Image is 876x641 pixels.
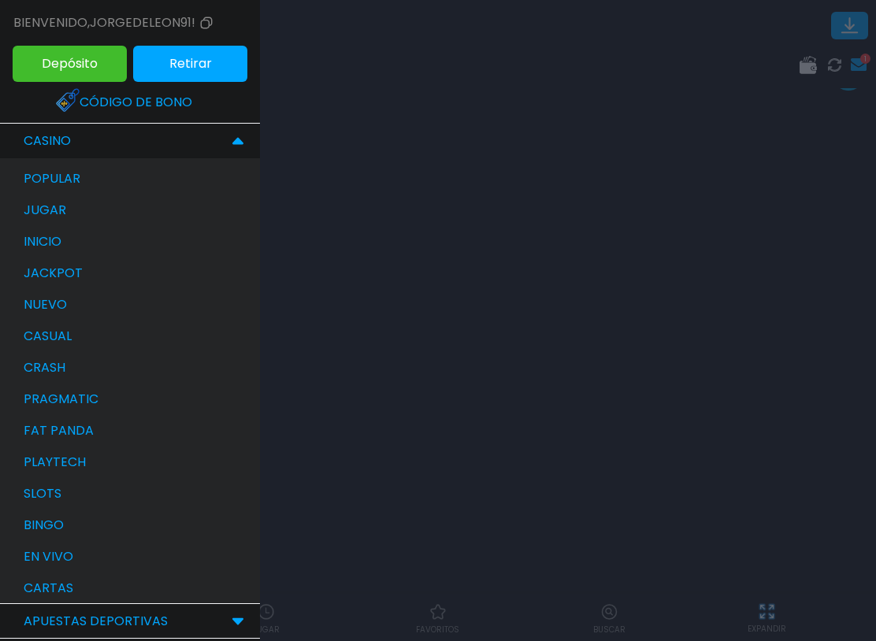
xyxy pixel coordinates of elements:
[24,358,65,377] p: crash
[24,232,61,251] p: inicio
[13,13,216,32] div: Bienvenido , jorgedeleon91!
[16,226,260,258] a: inicio
[16,289,260,320] a: nuevo
[24,421,94,440] p: fat panda
[16,163,260,195] a: popular
[24,453,86,472] p: playtech
[24,327,72,346] p: casual
[24,547,73,566] p: en vivo
[16,258,260,289] a: jackpot
[24,484,61,503] p: slots
[24,169,80,188] p: popular
[16,352,260,383] a: crash
[24,264,83,283] p: jackpot
[16,195,260,226] a: jugar
[16,509,260,541] a: bingo
[24,390,98,409] p: pragmatic
[24,201,66,220] p: jugar
[24,295,67,314] p: nuevo
[16,415,260,446] a: fat panda
[16,320,260,352] a: casual
[16,541,260,572] a: en vivo
[133,46,247,82] button: Retirar
[24,132,71,150] p: CASINO
[16,383,260,415] a: pragmatic
[56,85,204,120] a: Código de bono
[24,579,73,598] p: cartas
[56,88,80,112] img: Redeem
[16,478,260,509] a: slots
[24,516,64,535] p: bingo
[16,446,260,478] a: playtech
[24,612,168,631] p: Apuestas Deportivas
[13,46,127,82] button: Depósito
[16,572,260,604] a: cartas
